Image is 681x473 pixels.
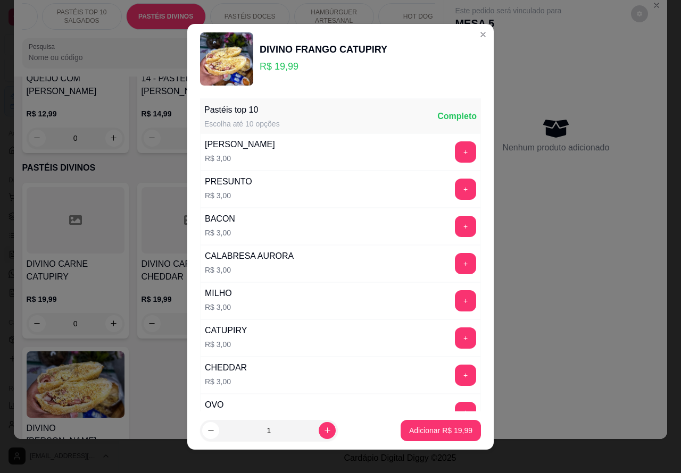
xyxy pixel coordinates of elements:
[455,365,476,386] button: add
[205,250,294,263] div: CALABRESA AURORA
[205,138,275,151] div: [PERSON_NAME]
[205,227,235,238] p: R$ 3,00
[205,302,232,312] p: R$ 3,00
[205,399,231,411] div: OVO
[205,153,275,164] p: R$ 3,00
[455,216,476,237] button: add
[401,420,481,441] button: Adicionar R$ 19,99
[205,175,252,188] div: PRESUNTO
[409,425,472,436] p: Adicionar R$ 19,99
[205,287,232,300] div: MILHO
[205,213,235,225] div: BACON
[475,26,492,43] button: Close
[204,119,280,129] div: Escolha até 10 opções
[205,324,247,337] div: CATUPIRY
[205,339,247,350] p: R$ 3,00
[455,290,476,311] button: add
[205,376,247,387] p: R$ 3,00
[455,141,476,163] button: add
[319,422,336,439] button: increase-product-quantity
[455,179,476,200] button: add
[260,42,387,57] div: DIVINO FRANGO CATUPIRY
[455,327,476,349] button: add
[437,110,477,123] div: Completo
[455,402,476,423] button: add
[205,361,247,374] div: CHEDDAR
[204,104,280,116] div: Pastéis top 10
[200,32,253,86] img: product-image
[260,59,387,74] p: R$ 19,99
[205,265,294,275] p: R$ 3,00
[455,253,476,274] button: add
[202,422,219,439] button: decrease-product-quantity
[205,190,252,201] p: R$ 3,00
